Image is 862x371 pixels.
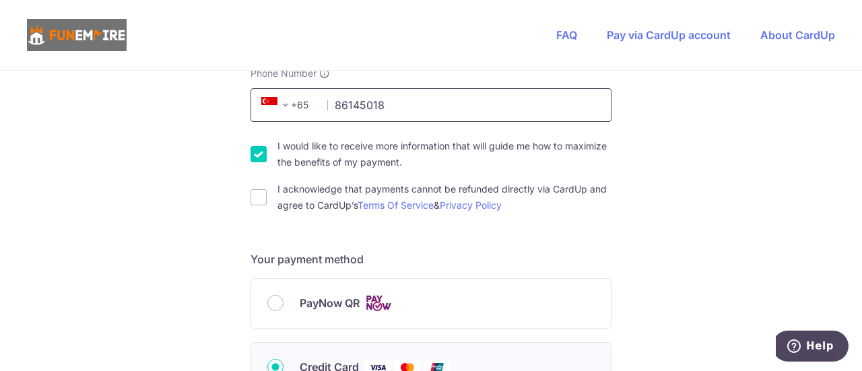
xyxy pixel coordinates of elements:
[300,295,360,311] span: PayNow QR
[267,295,595,312] div: PayNow QR Cards logo
[277,181,611,213] label: I acknowledge that payments cannot be refunded directly via CardUp and agree to CardUp’s &
[776,331,849,364] iframe: Opens a widget where you can find more information
[251,251,611,267] h5: Your payment method
[358,199,434,211] a: Terms Of Service
[365,295,392,312] img: Cards logo
[440,199,502,211] a: Privacy Policy
[261,97,294,113] span: +65
[607,28,731,42] a: Pay via CardUp account
[556,28,577,42] a: FAQ
[277,138,611,170] label: I would like to receive more information that will guide me how to maximize the benefits of my pa...
[257,97,318,113] span: +65
[251,67,317,80] span: Phone Number
[760,28,835,42] a: About CardUp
